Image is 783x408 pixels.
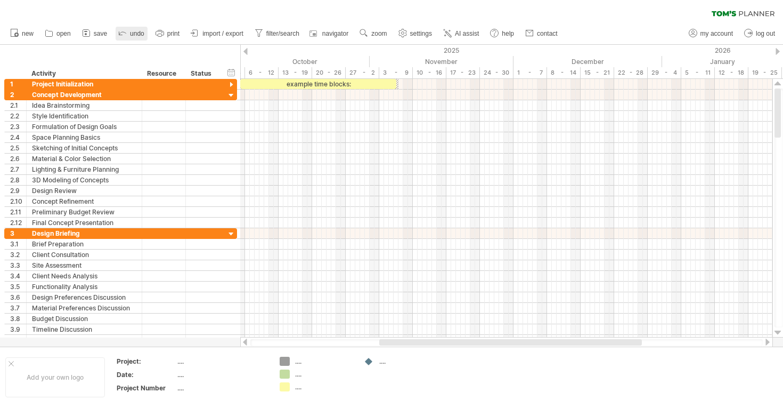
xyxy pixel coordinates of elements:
[10,79,26,89] div: 1
[295,370,353,379] div: ....
[32,90,136,100] div: Concept Development
[756,30,775,37] span: log out
[116,27,148,41] a: undo
[10,260,26,270] div: 3.3
[10,122,26,132] div: 2.3
[10,143,26,153] div: 2.5
[32,324,136,334] div: Timeline Discussion
[32,250,136,260] div: Client Consultation
[191,68,214,79] div: Status
[396,27,435,41] a: settings
[10,250,26,260] div: 3.2
[513,67,547,78] div: 1 - 7
[32,314,136,324] div: Budget Discussion
[10,271,26,281] div: 3.4
[487,27,517,41] a: help
[147,68,180,79] div: Resource
[686,27,736,41] a: my account
[42,27,74,41] a: open
[357,27,390,41] a: zoom
[10,164,26,174] div: 2.7
[167,30,180,37] span: print
[547,67,581,78] div: 8 - 14
[10,324,26,334] div: 3.9
[10,303,26,313] div: 3.7
[308,27,352,41] a: navigator
[681,67,715,78] div: 5 - 11
[32,260,136,270] div: Site Assessment
[32,143,136,153] div: Sketching of Initial Concepts
[117,383,175,393] div: Project Number
[5,357,105,397] div: Add your own logo
[56,30,71,37] span: open
[322,30,348,37] span: navigator
[240,79,396,89] div: example time blocks:
[513,56,662,67] div: December 2025
[32,186,136,196] div: Design Review
[441,27,482,41] a: AI assist
[410,30,432,37] span: settings
[480,67,513,78] div: 24 - 30
[379,357,437,366] div: ....
[10,132,26,142] div: 2.4
[153,27,183,41] a: print
[245,67,279,78] div: 6 - 12
[10,175,26,185] div: 2.8
[10,282,26,292] div: 3.5
[295,382,353,391] div: ....
[371,30,387,37] span: zoom
[10,239,26,249] div: 3.1
[614,67,648,78] div: 22 - 28
[523,27,561,41] a: contact
[10,100,26,110] div: 2.1
[10,90,26,100] div: 2
[32,207,136,217] div: Preliminary Budget Review
[32,303,136,313] div: Material Preferences Discussion
[32,154,136,164] div: Material & Color Selection
[32,100,136,110] div: Idea Brainstorming
[10,186,26,196] div: 2.9
[32,228,136,238] div: Design Briefing
[32,196,136,206] div: Concept Refinement
[32,132,136,142] div: Space Planning Basics
[221,56,370,67] div: October 2025
[130,30,144,37] span: undo
[446,67,480,78] div: 17 - 23
[10,314,26,324] div: 3.8
[312,67,346,78] div: 20 - 26
[202,30,243,37] span: import / export
[581,67,614,78] div: 15 - 21
[648,67,681,78] div: 29 - 4
[537,30,558,37] span: contact
[700,30,733,37] span: my account
[455,30,479,37] span: AI assist
[10,228,26,238] div: 3
[370,56,513,67] div: November 2025
[346,67,379,78] div: 27 - 2
[10,154,26,164] div: 2.6
[94,30,107,37] span: save
[279,67,312,78] div: 13 - 19
[10,207,26,217] div: 2.11
[32,335,136,345] div: Presentation of Draft Brief
[117,370,175,379] div: Date:
[177,383,267,393] div: ....
[10,196,26,206] div: 2.10
[413,67,446,78] div: 10 - 16
[32,111,136,121] div: Style Identification
[32,292,136,302] div: Design Preferences Discussion
[379,67,413,78] div: 3 - 9
[32,79,136,89] div: Project Initialization
[32,175,136,185] div: 3D Modeling of Concepts
[117,357,175,366] div: Project:
[252,27,303,41] a: filter/search
[748,67,782,78] div: 19 - 25
[10,335,26,345] div: 3.10
[10,218,26,228] div: 2.12
[10,292,26,302] div: 3.6
[7,27,37,41] a: new
[32,218,136,228] div: Final Concept Presentation
[32,239,136,249] div: Brief Preparation
[266,30,299,37] span: filter/search
[715,67,748,78] div: 12 - 18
